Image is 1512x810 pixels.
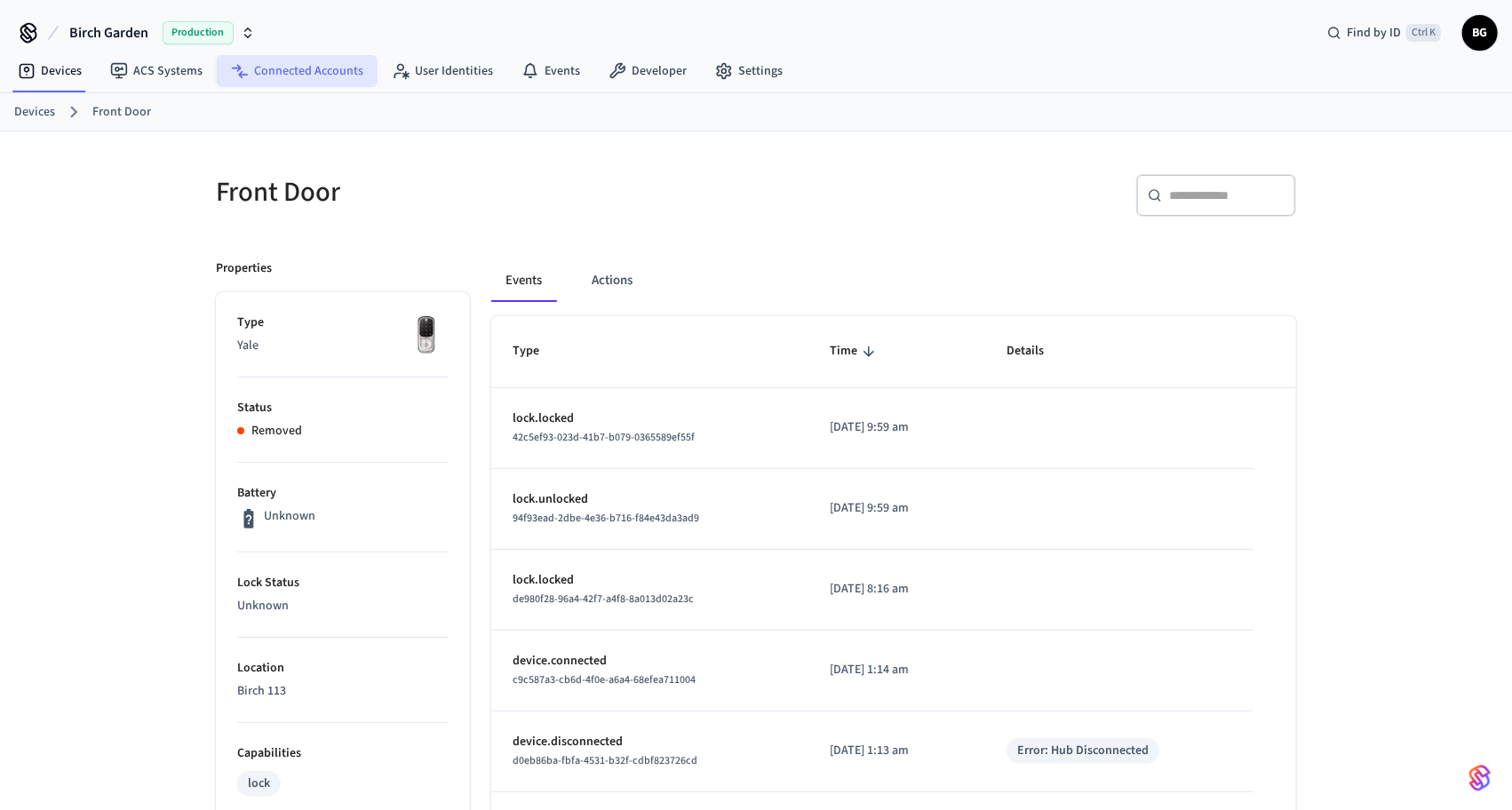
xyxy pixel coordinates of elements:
[830,661,964,679] p: [DATE] 1:14 am
[830,499,964,518] p: [DATE] 9:59 am
[237,744,449,763] p: Capabilities
[14,103,55,122] a: Devices
[1313,17,1455,49] div: Find by IDCtrl K
[830,418,964,437] p: [DATE] 9:59 am
[237,597,449,615] p: Unknown
[701,55,797,87] a: Settings
[237,337,449,355] p: Yale
[4,55,96,87] a: Devices
[513,652,787,671] p: device.connected
[491,259,556,302] button: Events
[513,672,696,687] span: c9c587a3-cb6d-4f0e-a6a4-68efea711004
[248,774,270,793] div: lock
[513,430,695,445] span: 42c5ef93-023d-41b7-b079-0365589ef55f
[216,259,272,278] p: Properties
[163,21,234,44] span: Production
[1017,742,1149,760] div: Error: Hub Disconnected
[513,511,699,526] span: 94f93ead-2dbe-4e36-b716-f84e43da3ad9
[1464,17,1496,49] span: BG
[404,314,449,358] img: Yale Assure Touchscreen Wifi Smart Lock, Satin Nickel, Front
[237,484,449,503] p: Battery
[251,422,302,441] p: Removed
[513,733,787,751] p: device.disconnected
[513,592,694,607] span: de980f28-96a4-42f7-a4f8-8a013d02a23c
[507,55,594,87] a: Events
[237,659,449,678] p: Location
[1462,15,1498,51] button: BG
[378,55,507,87] a: User Identities
[594,55,701,87] a: Developer
[237,314,449,332] p: Type
[69,22,148,44] span: Birch Garden
[830,337,880,365] span: Time
[96,55,217,87] a: ACS Systems
[237,574,449,592] p: Lock Status
[264,507,315,526] p: Unknown
[216,174,745,210] h5: Front Door
[1007,337,1067,365] span: Details
[513,409,787,428] p: lock.locked
[577,259,647,302] button: Actions
[217,55,378,87] a: Connected Accounts
[513,571,787,590] p: lock.locked
[491,259,1296,302] div: ant example
[513,337,562,365] span: Type
[1406,24,1441,42] span: Ctrl K
[92,103,151,122] a: Front Door
[1347,24,1401,42] span: Find by ID
[513,490,787,509] p: lock.unlocked
[830,742,964,760] p: [DATE] 1:13 am
[237,682,449,701] p: Birch 113
[1469,764,1491,792] img: SeamLogoGradient.69752ec5.svg
[513,753,697,768] span: d0eb86ba-fbfa-4531-b32f-cdbf823726cd
[830,580,964,599] p: [DATE] 8:16 am
[237,399,449,417] p: Status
